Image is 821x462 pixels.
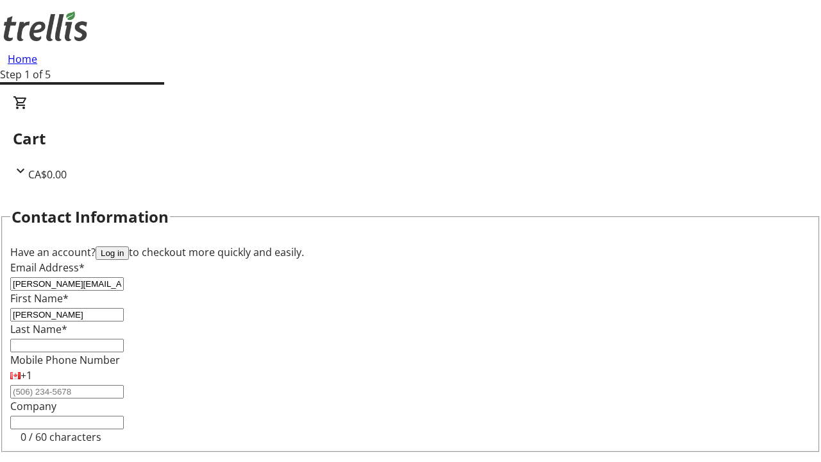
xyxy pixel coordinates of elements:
div: CartCA$0.00 [13,95,808,182]
label: Last Name* [10,322,67,336]
label: Company [10,399,56,413]
label: First Name* [10,291,69,305]
h2: Cart [13,127,808,150]
label: Email Address* [10,261,85,275]
tr-character-limit: 0 / 60 characters [21,430,101,444]
input: (506) 234-5678 [10,385,124,398]
h2: Contact Information [12,205,169,228]
span: CA$0.00 [28,167,67,182]
div: Have an account? to checkout more quickly and easily. [10,244,811,260]
button: Log in [96,246,129,260]
label: Mobile Phone Number [10,353,120,367]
